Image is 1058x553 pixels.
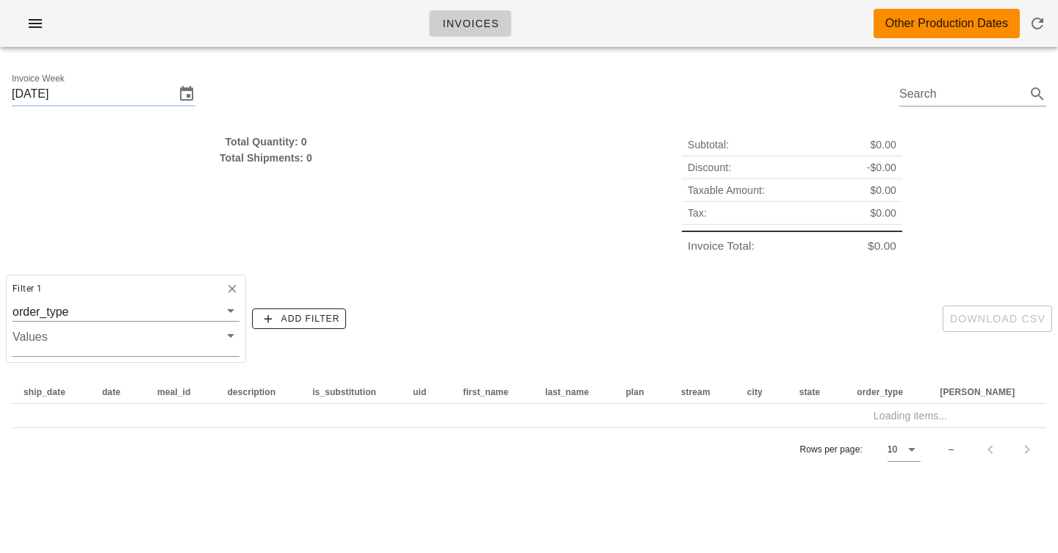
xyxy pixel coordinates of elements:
th: plan: Not sorted. Activate to sort ascending. [614,380,669,404]
span: ship_date [24,387,65,397]
div: 10 [888,443,897,456]
span: Subtotal: [688,137,729,153]
span: $0.00 [870,137,896,153]
th: meal_id: Not sorted. Activate to sort ascending. [145,380,215,404]
span: order_type [857,387,903,397]
span: plan [626,387,644,397]
span: Invoices [442,18,499,29]
th: date: Not sorted. Activate to sort ascending. [90,380,145,404]
span: last_name [545,387,589,397]
th: is_substitution: Not sorted. Activate to sort ascending. [301,380,401,404]
span: Filter 1 [12,281,42,296]
th: tod: Not sorted. Activate to sort ascending. [928,380,1040,404]
span: $0.00 [870,205,896,221]
span: [PERSON_NAME] [940,387,1015,397]
span: Tax: [688,205,707,221]
th: first_name: Not sorted. Activate to sort ascending. [451,380,533,404]
span: $0.00 [868,238,896,254]
div: Values [12,327,240,356]
th: last_name: Not sorted. Activate to sort ascending. [533,380,614,404]
div: Total Shipments: 0 [12,150,520,166]
span: Invoice Total: [688,238,755,254]
span: Discount: [688,159,731,176]
span: state [799,387,821,397]
th: ship_date: Not sorted. Activate to sort ascending. [12,380,90,404]
span: Add Filter [259,312,340,325]
span: $0.00 [870,182,896,198]
div: – [949,443,954,456]
span: Taxable Amount: [688,182,765,198]
div: Rows per page: [799,428,921,471]
button: Add Filter [252,308,347,329]
a: Invoices [429,10,511,37]
span: first_name [463,387,508,397]
th: description: Not sorted. Activate to sort ascending. [215,380,301,404]
span: stream [681,387,710,397]
span: -$0.00 [867,159,896,176]
div: order_type [12,302,240,321]
span: meal_id [157,387,190,397]
th: stream: Not sorted. Activate to sort ascending. [669,380,735,404]
div: order_type [12,306,69,319]
label: Invoice Week [12,73,65,84]
th: order_type: Not sorted. Activate to sort ascending. [845,380,928,404]
th: city: Not sorted. Activate to sort ascending. [735,380,788,404]
span: description [227,387,276,397]
th: state: Not sorted. Activate to sort ascending. [788,380,846,404]
span: is_substitution [312,387,376,397]
div: Total Quantity: 0 [12,134,520,150]
th: uid: Not sorted. Activate to sort ascending. [401,380,451,404]
span: date [102,387,120,397]
div: 10Rows per page: [888,438,921,461]
div: Other Production Dates [885,15,1008,32]
span: city [747,387,763,397]
span: uid [413,387,426,397]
